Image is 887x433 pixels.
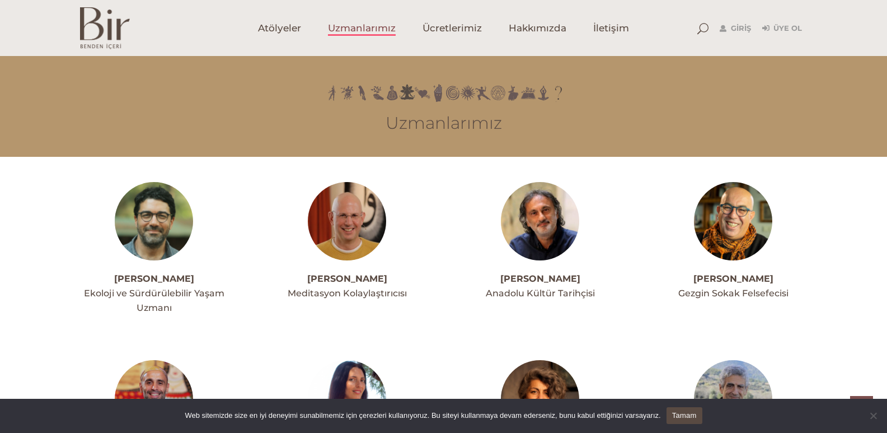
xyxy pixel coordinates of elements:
h3: Uzmanlarımız [80,113,808,133]
a: [PERSON_NAME] [307,273,387,284]
span: Web sitemizde size en iyi deneyimi sunabilmemiz için çerezleri kullanıyoruz. Bu siteyi kullanmaya... [185,410,660,421]
img: Ali_Canip_Olgunlu_003_copy-300x300.jpg [501,182,579,260]
a: Üye Ol [762,22,802,35]
span: Ekoloji ve Sürdürülebilir Yaşam Uzmanı [84,288,224,313]
span: Gezgin Sokak Felsefecisi [678,288,789,299]
img: ahmetacarprofil--300x300.jpg [115,182,193,260]
span: Meditasyon Kolaylaştırıcısı [288,288,407,299]
a: [PERSON_NAME] [693,273,773,284]
span: Hakkımızda [509,22,566,35]
a: Tamam [667,407,702,424]
span: İletişim [593,22,629,35]
span: Anadolu Kültür Tarihçisi [486,288,595,299]
span: Atölyeler [258,22,301,35]
a: [PERSON_NAME] [500,273,580,284]
span: Hayır [867,410,879,421]
span: Uzmanlarımız [328,22,396,35]
span: Ücretlerimiz [423,22,482,35]
a: Giriş [720,22,751,35]
img: alinakiprofil--300x300.jpg [694,182,772,260]
img: meditasyon-ahmet-1-300x300.jpg [308,182,386,260]
a: [PERSON_NAME] [114,273,194,284]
